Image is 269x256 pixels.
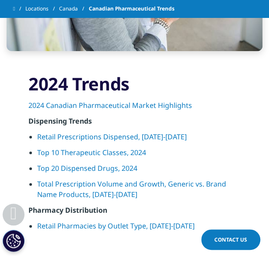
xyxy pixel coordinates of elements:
a: Top 10 Therapeutic Classes, 2024 [37,148,146,157]
span: Contact Us [214,236,247,243]
span: Canadian Pharmaceutical Trends [88,4,174,13]
a: Locations [25,4,59,13]
h3: 2024 Trends [28,73,241,95]
a: Retail Prescriptions Dispensed, [DATE]-[DATE] [37,132,187,142]
a: Contact Us [201,229,260,250]
a: Total Prescription Volume and Growth, Generic vs. Brand Name Products, [DATE]-[DATE] [37,179,226,199]
button: Cookies Settings [3,230,24,252]
strong: Dispensing Trends [28,116,92,126]
a: Top 20 Dispensed Drugs, 2024 [37,163,137,173]
a: Retail Pharmacies by Outlet Type, [DATE]-[DATE] [37,221,195,231]
a: Canada [59,4,88,13]
strong: Pharmacy Distribution [28,205,107,215]
a: 2024 Canadian Pharmaceutical Market Highlights [28,100,192,110]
